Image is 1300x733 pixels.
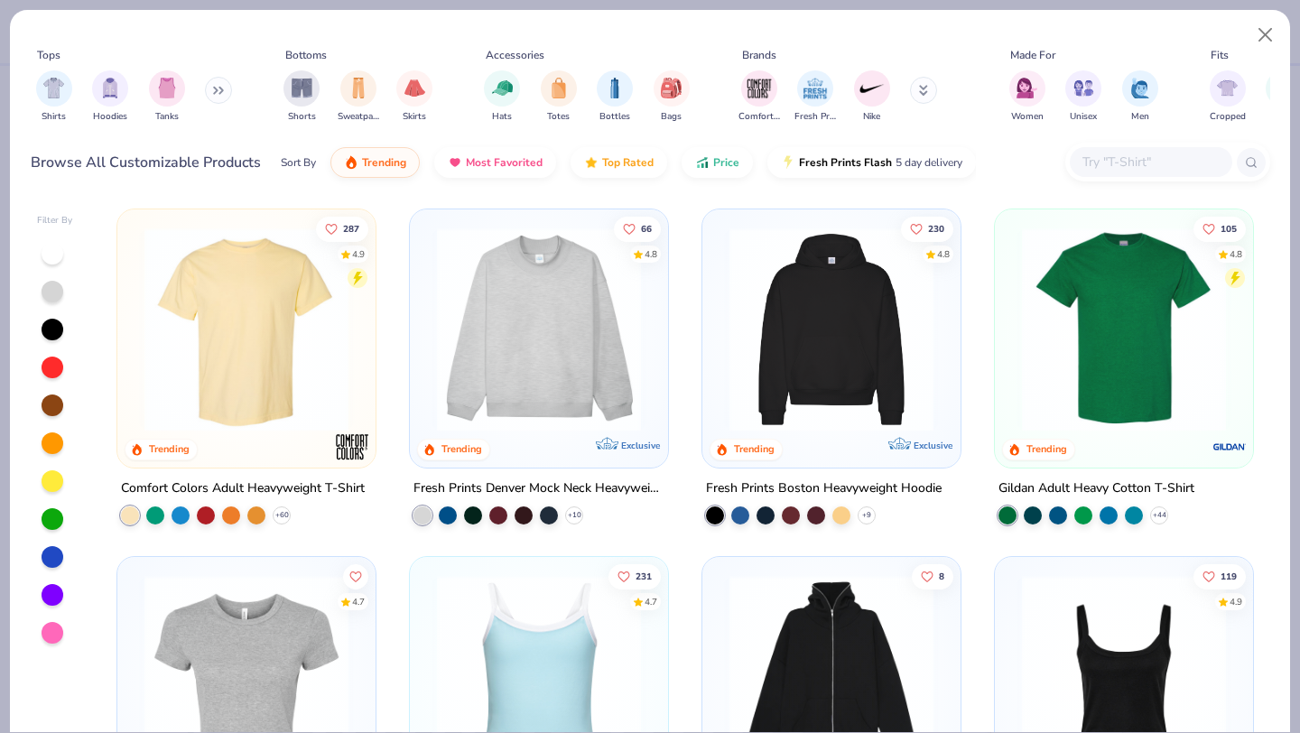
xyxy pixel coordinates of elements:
button: Like [614,216,661,241]
div: 4.8 [937,247,950,261]
img: Hoodies Image [100,78,120,98]
button: filter button [794,70,836,124]
img: Comfort Colors Image [746,75,773,102]
div: 4.7 [645,595,657,608]
div: Fits [1211,47,1229,63]
img: Unisex Image [1073,78,1094,98]
img: TopRated.gif [584,155,599,170]
span: Totes [547,110,570,124]
div: Accessories [486,47,544,63]
div: filter for Totes [541,70,577,124]
img: Totes Image [549,78,569,98]
span: Shirts [42,110,66,124]
div: 4.8 [645,247,657,261]
div: filter for Unisex [1065,70,1101,124]
img: Tanks Image [157,78,177,98]
img: d4a37e75-5f2b-4aef-9a6e-23330c63bbc0 [942,227,1164,431]
button: Fresh Prints Flash5 day delivery [767,147,976,178]
button: Like [608,563,661,589]
button: filter button [1210,70,1246,124]
span: Fresh Prints [794,110,836,124]
img: Bags Image [661,78,681,98]
span: Shorts [288,110,316,124]
div: Made For [1010,47,1055,63]
span: 287 [344,224,360,233]
div: filter for Sweatpants [338,70,379,124]
span: Hoodies [93,110,127,124]
img: db319196-8705-402d-8b46-62aaa07ed94f [1013,227,1235,431]
div: filter for Nike [854,70,890,124]
button: Close [1249,18,1283,52]
span: Trending [362,155,406,170]
button: Like [1193,216,1246,241]
span: Men [1131,110,1149,124]
div: filter for Hoodies [92,70,128,124]
span: Exclusive [914,440,952,451]
span: Tanks [155,110,179,124]
img: Hats Image [492,78,513,98]
span: Bags [661,110,682,124]
span: 105 [1221,224,1237,233]
img: Cropped Image [1217,78,1238,98]
span: Women [1011,110,1044,124]
button: filter button [1065,70,1101,124]
button: filter button [1122,70,1158,124]
span: Unisex [1070,110,1097,124]
span: + 44 [1152,510,1165,521]
div: Fresh Prints Denver Mock Neck Heavyweight Sweatshirt [413,478,664,500]
button: filter button [92,70,128,124]
div: 4.9 [1230,595,1242,608]
div: 4.9 [353,247,366,261]
div: Fresh Prints Boston Heavyweight Hoodie [706,478,942,500]
input: Try "T-Shirt" [1081,152,1220,172]
button: filter button [854,70,890,124]
button: filter button [484,70,520,124]
div: 4.8 [1230,247,1242,261]
button: Price [682,147,753,178]
div: Gildan Adult Heavy Cotton T-Shirt [998,478,1194,500]
img: flash.gif [781,155,795,170]
button: Top Rated [571,147,667,178]
button: Like [1193,563,1246,589]
button: filter button [738,70,780,124]
button: Like [344,563,369,589]
button: filter button [597,70,633,124]
div: filter for Shirts [36,70,72,124]
img: Comfort Colors logo [334,429,370,465]
span: 5 day delivery [896,153,962,173]
div: filter for Men [1122,70,1158,124]
div: Comfort Colors Adult Heavyweight T-Shirt [121,478,365,500]
button: Most Favorited [434,147,556,178]
div: Tops [37,47,60,63]
img: Nike Image [859,75,886,102]
span: + 60 [275,510,289,521]
button: filter button [396,70,432,124]
span: Exclusive [621,440,660,451]
div: filter for Comfort Colors [738,70,780,124]
span: 8 [939,571,944,580]
span: 66 [641,224,652,233]
div: filter for Bags [654,70,690,124]
button: filter button [338,70,379,124]
span: Nike [863,110,880,124]
button: Like [912,563,953,589]
div: Bottoms [285,47,327,63]
span: Hats [492,110,512,124]
div: filter for Skirts [396,70,432,124]
img: Skirts Image [404,78,425,98]
button: filter button [36,70,72,124]
span: Comfort Colors [738,110,780,124]
span: 231 [636,571,652,580]
span: Price [713,155,739,170]
img: Shirts Image [43,78,64,98]
span: + 10 [568,510,581,521]
span: Skirts [403,110,426,124]
button: filter button [283,70,320,124]
img: Shorts Image [292,78,312,98]
img: Men Image [1130,78,1150,98]
button: filter button [654,70,690,124]
span: Fresh Prints Flash [799,155,892,170]
span: 119 [1221,571,1237,580]
img: Women Image [1017,78,1037,98]
img: f5d85501-0dbb-4ee4-b115-c08fa3845d83 [428,227,650,431]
